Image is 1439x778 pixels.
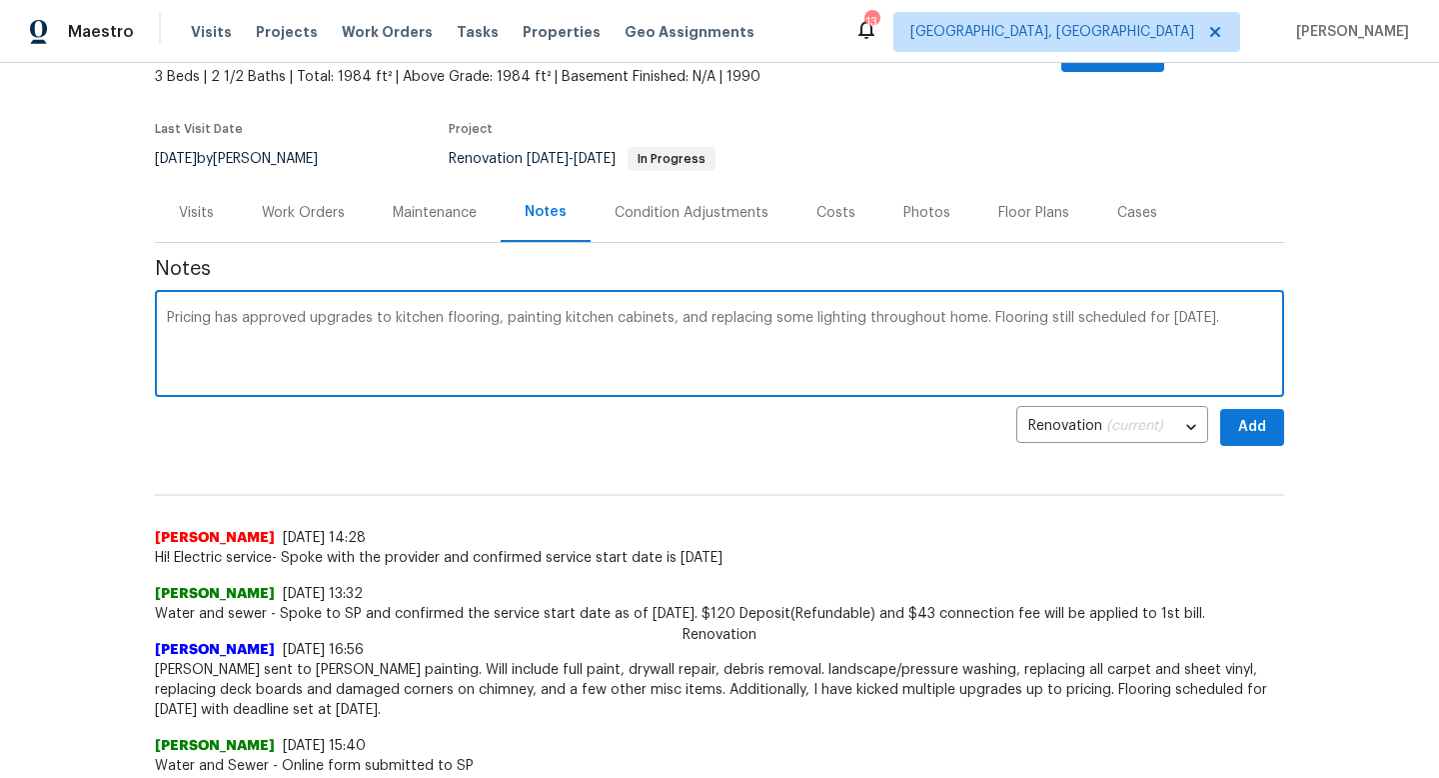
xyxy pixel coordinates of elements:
span: [PERSON_NAME] [155,528,275,548]
div: Floor Plans [998,203,1069,223]
button: Add [1220,409,1284,446]
span: [PERSON_NAME] [1288,22,1409,42]
span: Hi! Electric service- Spoke with the provider and confirmed service start date is [DATE] [155,548,1284,568]
span: Renovation [449,152,716,166]
span: Water and sewer - Spoke to SP and confirmed the service start date as of [DATE]. $120 Deposit(Ref... [155,604,1284,624]
span: [PERSON_NAME] [155,584,275,604]
span: [DATE] 14:28 [283,531,366,545]
span: [DATE] 16:56 [283,643,364,657]
div: by [PERSON_NAME] [155,147,342,171]
span: Properties [523,22,601,42]
span: [DATE] 15:40 [283,739,366,753]
span: [PERSON_NAME] sent to [PERSON_NAME] painting. Will include full paint, drywall repair, debris rem... [155,660,1284,720]
span: In Progress [630,153,714,165]
div: Renovation (current) [1016,403,1208,452]
div: Photos [903,203,950,223]
div: Work Orders [262,203,345,223]
span: [DATE] [527,152,569,166]
div: Cases [1117,203,1157,223]
div: 13 [864,12,878,32]
span: [PERSON_NAME] [155,736,275,756]
span: 3 Beds | 2 1/2 Baths | Total: 1984 ft² | Above Grade: 1984 ft² | Basement Finished: N/A | 1990 [155,67,893,87]
span: Projects [256,22,318,42]
span: [PERSON_NAME] [155,640,275,660]
div: Costs [816,203,855,223]
span: Water and Sewer - Online form submitted to SP [155,756,1284,776]
span: Project [449,123,493,135]
span: Maestro [68,22,134,42]
div: Visits [179,203,214,223]
span: Last Visit Date [155,123,243,135]
span: - [527,152,616,166]
div: Maintenance [393,203,477,223]
textarea: Pricing has approved upgrades to kitchen flooring, painting kitchen cabinets, and replacing some ... [167,311,1272,381]
span: [DATE] 13:32 [283,587,363,601]
span: [GEOGRAPHIC_DATA], [GEOGRAPHIC_DATA] [910,22,1194,42]
span: Work Orders [342,22,433,42]
span: Geo Assignments [625,22,754,42]
div: Condition Adjustments [615,203,768,223]
span: (current) [1106,419,1163,433]
div: Notes [525,202,567,222]
span: Tasks [457,25,499,39]
span: Notes [155,259,1284,279]
span: [DATE] [574,152,616,166]
span: Add [1236,415,1268,440]
span: [DATE] [155,152,197,166]
span: Renovation [671,625,768,645]
span: Visits [191,22,232,42]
